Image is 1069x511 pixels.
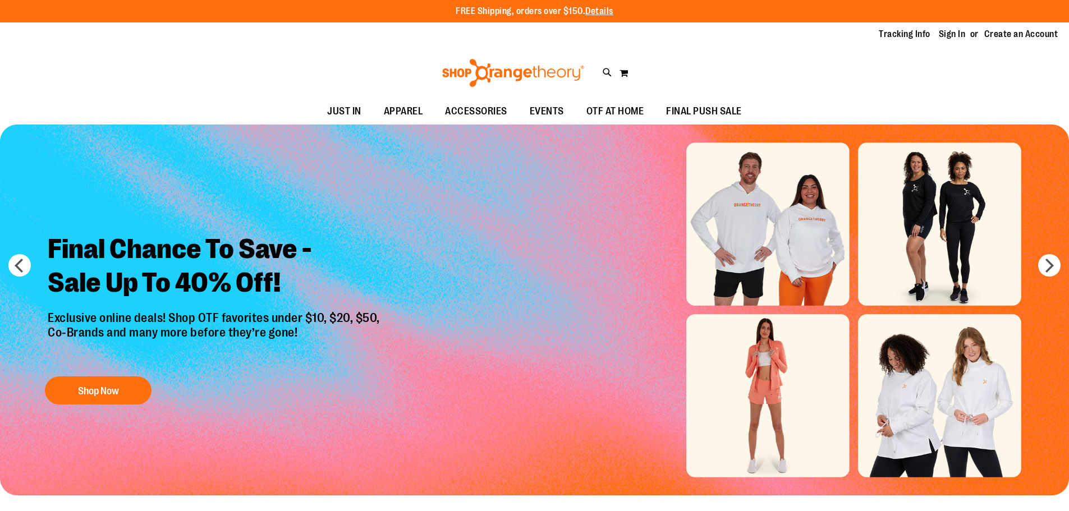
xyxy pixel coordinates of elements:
a: OTF AT HOME [575,99,655,125]
span: APPAREL [384,99,423,124]
button: prev [8,254,31,277]
a: Sign In [939,28,966,40]
button: Shop Now [45,376,152,404]
span: OTF AT HOME [586,99,644,124]
a: ACCESSORIES [434,99,519,125]
h2: Final Chance To Save - Sale Up To 40% Off! [39,224,391,311]
button: next [1038,254,1061,277]
a: Tracking Info [879,28,930,40]
a: Details [585,6,613,16]
a: JUST IN [316,99,373,125]
span: EVENTS [530,99,564,124]
img: Shop Orangetheory [441,59,586,87]
span: ACCESSORIES [445,99,507,124]
p: Exclusive online deals! Shop OTF favorites under $10, $20, $50, Co-Brands and many more before th... [39,311,391,366]
a: FINAL PUSH SALE [655,99,753,125]
a: Final Chance To Save -Sale Up To 40% Off! Exclusive online deals! Shop OTF favorites under $10, $... [39,224,391,411]
span: JUST IN [327,99,361,124]
a: EVENTS [519,99,575,125]
a: Create an Account [984,28,1058,40]
a: APPAREL [373,99,434,125]
span: FINAL PUSH SALE [666,99,742,124]
p: FREE Shipping, orders over $150. [456,5,613,18]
